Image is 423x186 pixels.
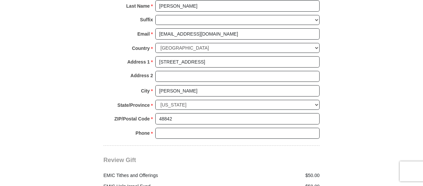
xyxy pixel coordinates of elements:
strong: Last Name [126,1,150,11]
strong: State/Province [117,100,150,110]
strong: Address 1 [127,57,150,67]
strong: Country [132,44,150,53]
strong: Email [137,29,150,39]
strong: Phone [136,128,150,138]
strong: City [141,86,150,95]
strong: Suffix [140,15,153,24]
div: EMIC Tithes and Offerings [100,172,212,179]
strong: Address 2 [130,71,153,80]
div: $50.00 [211,172,323,179]
strong: ZIP/Postal Code [114,114,150,123]
span: Review Gift [103,157,136,163]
